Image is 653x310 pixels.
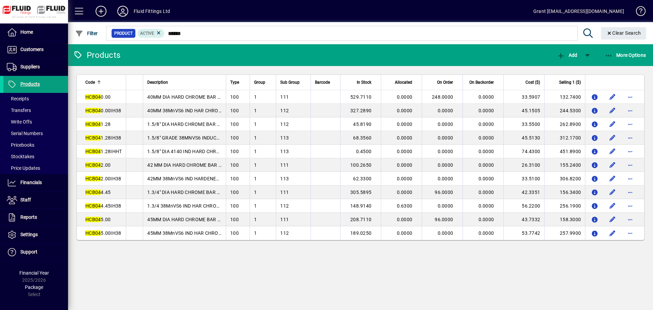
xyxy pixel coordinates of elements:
[479,135,494,141] span: 0.0000
[85,176,121,181] span: 2.00IH38
[114,30,133,37] span: Product
[544,131,585,145] td: 312.1700
[607,132,618,143] button: Edit
[280,79,300,86] span: Sub Group
[147,108,236,113] span: 40MM 38MnVS6 IND HAR CHROME BAR
[559,79,581,86] span: Selling 1 ($)
[625,187,636,198] button: More options
[85,94,111,100] span: 0.00
[437,79,453,86] span: On Order
[469,79,494,86] span: On Backorder
[438,176,453,181] span: 0.0000
[503,117,544,131] td: 33.5500
[438,135,453,141] span: 0.0000
[544,90,585,104] td: 132.7400
[397,230,413,236] span: 0.0000
[280,79,306,86] div: Sub Group
[350,108,371,113] span: 327.2890
[544,158,585,172] td: 155.2400
[544,104,585,117] td: 244.5300
[438,108,453,113] span: 0.0000
[315,79,330,86] span: Barcode
[397,135,413,141] span: 0.0000
[254,79,272,86] div: Group
[467,79,500,86] div: On Backorder
[20,47,44,52] span: Customers
[20,249,37,255] span: Support
[280,94,289,100] span: 111
[544,199,585,213] td: 256.1900
[3,41,68,58] a: Customers
[254,217,257,222] span: 1
[426,79,459,86] div: On Order
[7,154,34,159] span: Stocktakes
[147,190,228,195] span: 1.3/4" DIA HARD CHROME BAR 1045
[230,217,239,222] span: 100
[147,121,228,127] span: 1.5/8" DIA HARD CHROME BAR 1045
[147,162,230,168] span: 42 MM DIA HARD CHROME BAR 1045
[254,176,257,181] span: 1
[397,94,413,100] span: 0.0000
[356,149,372,154] span: 0.4500
[397,190,413,195] span: 0.0000
[75,31,98,36] span: Filter
[397,176,413,181] span: 0.0000
[533,6,624,17] div: Grant [EMAIL_ADDRESS][DOMAIN_NAME]
[85,217,111,222] span: 5.00
[20,214,37,220] span: Reports
[385,79,418,86] div: Allocated
[85,203,121,209] span: 4.45IH38
[85,135,121,141] span: 1.28IH38
[85,94,101,100] em: HCB04
[254,190,257,195] span: 1
[230,94,239,100] span: 100
[435,217,453,222] span: 96.0000
[503,172,544,185] td: 33.5100
[607,187,618,198] button: Edit
[3,226,68,243] a: Settings
[315,79,336,86] div: Barcode
[85,121,101,127] em: HCB04
[350,203,371,209] span: 148.9140
[20,197,31,202] span: Staff
[3,128,68,139] a: Serial Numbers
[280,230,289,236] span: 112
[479,162,494,168] span: 0.0000
[230,108,239,113] span: 100
[479,149,494,154] span: 0.0000
[503,158,544,172] td: 26.3100
[230,176,239,181] span: 100
[280,149,289,154] span: 113
[607,228,618,239] button: Edit
[85,230,121,236] span: 5.00IH38
[625,160,636,170] button: More options
[503,199,544,213] td: 56.2200
[85,149,122,154] span: 1.28IHHT
[147,135,286,141] span: 1.5/8" GRADE 38MNVS6 INDUCTION HARDENED CHROME BAR
[625,214,636,225] button: More options
[254,121,257,127] span: 1
[397,217,413,222] span: 0.0000
[25,284,43,290] span: Package
[7,96,29,101] span: Receipts
[19,270,49,276] span: Financial Year
[435,190,453,195] span: 96.0000
[254,203,257,209] span: 1
[397,108,413,113] span: 0.0000
[230,135,239,141] span: 100
[607,119,618,130] button: Edit
[3,162,68,174] a: Price Updates
[230,79,239,86] span: Type
[625,200,636,211] button: More options
[137,29,165,38] mat-chip: Activation Status: Active
[20,29,33,35] span: Home
[503,90,544,104] td: 33.5907
[134,6,170,17] div: Fluid Fittings Ltd
[147,230,236,236] span: 45MM 38MnVS6 IND HAR CHROME BAR
[503,213,544,226] td: 43.7332
[254,162,257,168] span: 1
[280,203,289,209] span: 112
[280,176,289,181] span: 113
[625,228,636,239] button: More options
[3,151,68,162] a: Stocktakes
